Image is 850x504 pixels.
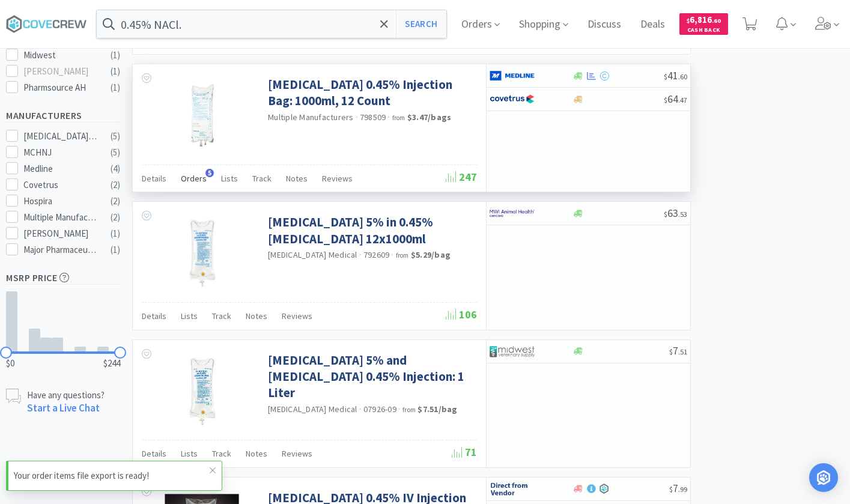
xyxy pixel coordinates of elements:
[268,112,354,123] a: Multiple Manufacturers
[268,404,357,414] a: [MEDICAL_DATA] Medical
[669,485,673,494] span: $
[6,271,120,285] h5: MSRP Price
[387,112,390,123] span: ·
[181,448,198,459] span: Lists
[23,162,98,176] div: Medline
[282,311,312,321] span: Reviews
[664,96,667,105] span: $
[6,109,120,123] h5: Manufacturers
[356,112,358,123] span: ·
[452,445,477,459] span: 71
[246,311,267,321] span: Notes
[678,72,687,81] span: . 60
[6,356,14,371] span: $0
[396,10,446,38] button: Search
[669,344,687,357] span: 7
[252,173,272,184] span: Track
[111,162,120,176] div: ( 4 )
[360,112,386,123] span: 798509
[212,311,231,321] span: Track
[446,170,477,184] span: 247
[678,210,687,219] span: . 53
[221,173,238,184] span: Lists
[23,226,98,241] div: [PERSON_NAME]
[23,178,98,192] div: Covetrus
[111,145,120,160] div: ( 5 )
[664,206,687,220] span: 63
[391,249,393,260] span: ·
[679,8,728,40] a: $6,816.60Cash Back
[490,90,535,108] img: 77fca1acd8b6420a9015268ca798ef17_1.png
[809,463,838,492] div: Open Intercom Messenger
[181,173,207,184] span: Orders
[678,485,687,494] span: . 99
[664,210,667,219] span: $
[636,19,670,30] a: Deals
[23,64,98,79] div: [PERSON_NAME]
[322,173,353,184] span: Reviews
[398,404,401,414] span: ·
[411,249,451,260] strong: $5.29 / bag
[27,389,105,401] p: Have any questions?
[687,17,690,25] span: $
[14,469,210,483] p: Your order items file export is ready!
[363,404,396,414] span: 07926-09
[142,311,166,321] span: Details
[27,401,100,414] a: Start a Live Chat
[402,405,416,414] span: from
[181,311,198,321] span: Lists
[142,448,166,459] span: Details
[111,129,120,144] div: ( 5 )
[359,404,362,414] span: ·
[23,210,98,225] div: Multiple Manufacturers
[669,347,673,356] span: $
[97,10,446,38] input: Search by item, sku, manufacturer, ingredient, size...
[286,173,308,184] span: Notes
[111,226,120,241] div: ( 1 )
[205,169,214,177] span: 5
[490,204,535,222] img: f6b2451649754179b5b4e0c70c3f7cb0_2.png
[111,243,120,257] div: ( 1 )
[669,481,687,495] span: 7
[23,48,98,62] div: Midwest
[111,80,120,95] div: ( 1 )
[23,243,98,257] div: Major Pharmaceuticals
[111,194,120,208] div: ( 2 )
[163,214,241,292] img: 02fd0703ff1643eab287ecae3c311426_312627.png
[446,308,477,321] span: 106
[396,251,409,260] span: from
[687,14,721,25] span: 6,816
[212,448,231,459] span: Track
[163,352,241,430] img: d76dfc15002447f08da861a79607f102_114036.jpeg
[111,178,120,192] div: ( 2 )
[359,249,362,260] span: ·
[268,76,474,109] a: [MEDICAL_DATA] 0.45% Injection Bag: 1000ml, 12 Count
[282,448,312,459] span: Reviews
[678,347,687,356] span: . 51
[23,145,98,160] div: MCHNJ
[687,27,721,35] span: Cash Back
[268,352,474,401] a: [MEDICAL_DATA] 5% and [MEDICAL_DATA] 0.45% Injection: 1 Liter
[268,214,474,247] a: [MEDICAL_DATA] 5% in 0.45% [MEDICAL_DATA] 12x1000ml
[23,194,98,208] div: Hospira
[111,210,120,225] div: ( 2 )
[268,249,357,260] a: [MEDICAL_DATA] Medical
[163,76,241,154] img: 8912965a8e954ad6ba2f9a09d6cfc8dd_701607.jpeg
[417,404,457,414] strong: $7.51 / bag
[712,17,721,25] span: . 60
[490,67,535,85] img: a646391c64b94eb2892348a965bf03f3_134.png
[23,80,98,95] div: Pharmsource AH
[407,112,452,123] strong: $3.47 / bags
[678,96,687,105] span: . 47
[664,72,667,81] span: $
[392,114,405,122] span: from
[490,342,535,360] img: 4dd14cff54a648ac9e977f0c5da9bc2e_5.png
[111,64,120,79] div: ( 1 )
[664,68,687,82] span: 41
[23,129,98,144] div: [MEDICAL_DATA] Medical
[103,356,120,371] span: $244
[664,92,687,106] span: 64
[583,19,626,30] a: Discuss
[142,173,166,184] span: Details
[246,448,267,459] span: Notes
